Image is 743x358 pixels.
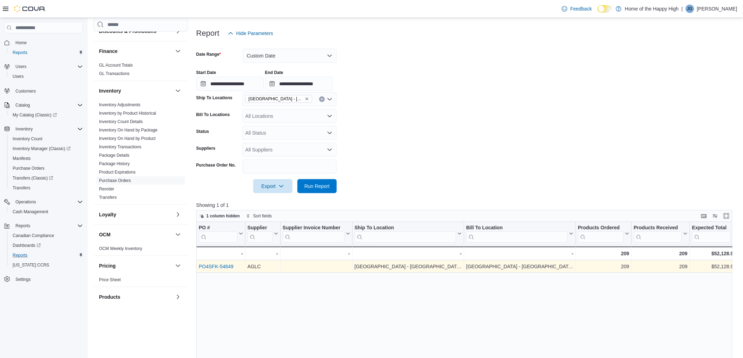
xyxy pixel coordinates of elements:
button: Catalog [13,101,33,109]
span: My Catalog (Classic) [13,112,57,118]
span: Inventory Transactions [99,144,142,150]
button: Inventory [99,87,172,94]
button: 1 column hidden [197,212,243,220]
a: Purchase Orders [99,178,131,183]
button: Reports [7,48,86,58]
span: Reports [13,252,27,258]
a: Package History [99,161,130,166]
h3: Finance [99,48,118,55]
button: Settings [1,274,86,284]
div: Products Ordered [578,225,624,231]
button: Sort fields [243,212,275,220]
div: - [282,249,350,258]
div: - [198,249,243,258]
button: Supplier [247,225,278,243]
button: Purchase Orders [7,163,86,173]
span: Inventory Count Details [99,119,143,124]
button: [US_STATE] CCRS [7,260,86,270]
span: Washington CCRS [10,261,83,269]
div: Pricing [93,276,188,287]
a: Inventory On Hand by Package [99,128,158,133]
div: [GEOGRAPHIC_DATA] - [GEOGRAPHIC_DATA] - Fire & Flower [466,262,573,271]
span: Cash Management [13,209,48,215]
a: Inventory Manager (Classic) [10,144,73,153]
span: Inventory On Hand by Package [99,127,158,133]
span: Reports [10,48,83,57]
span: Manifests [10,154,83,163]
input: Dark Mode [598,5,612,13]
div: 209 [578,249,629,258]
a: Home [13,39,29,47]
button: Cash Management [7,207,86,217]
span: Inventory On Hand by Product [99,136,156,141]
a: Cash Management [10,208,51,216]
span: [US_STATE] CCRS [13,262,49,268]
span: Users [13,62,83,71]
button: Supplier Invoice Number [282,225,350,243]
span: OCM Weekly Inventory [99,246,142,251]
span: Purchase Orders [10,164,83,173]
label: End Date [265,70,283,75]
label: Date Range [196,52,221,57]
span: Dashboards [10,241,83,250]
div: PO # URL [199,225,237,243]
label: Ship To Locations [196,95,232,101]
div: Products Received [634,225,682,231]
p: [PERSON_NAME] [697,5,737,13]
label: Bill To Locations [196,112,230,117]
img: Cova [14,5,46,12]
nav: Complex example [4,35,83,303]
button: Operations [1,197,86,207]
a: My Catalog (Classic) [7,110,86,120]
span: 1 column hidden [206,213,240,219]
label: Status [196,129,209,134]
a: Customers [13,87,39,95]
button: Open list of options [327,96,333,102]
h3: Products [99,293,120,300]
button: Run Report [297,179,337,193]
div: Expected Total [692,225,731,231]
div: - [247,249,278,258]
button: Inventory [1,124,86,134]
div: 209 [634,262,688,271]
p: Showing 1 of 1 [196,202,738,209]
button: Reports [13,222,33,230]
a: My Catalog (Classic) [10,111,60,119]
button: Users [1,62,86,72]
span: Package History [99,161,130,167]
span: Canadian Compliance [13,233,54,238]
div: - [466,249,573,258]
button: Loyalty [174,210,182,219]
span: Operations [15,199,36,205]
a: GL Transactions [99,71,130,76]
span: Users [15,64,26,69]
span: Inventory by Product Historical [99,110,156,116]
span: [GEOGRAPHIC_DATA] - [GEOGRAPHIC_DATA] - Fire & Flower [249,95,303,102]
span: Home [13,38,83,47]
span: Customers [13,86,83,95]
span: Operations [13,198,83,206]
div: Bill To Location [466,225,568,243]
a: Package Details [99,153,130,158]
button: PO # [199,225,243,243]
span: Inventory Manager (Classic) [13,146,71,151]
span: Users [10,72,83,81]
a: Transfers (Classic) [7,173,86,183]
a: Inventory Transactions [99,144,142,149]
button: Pricing [99,262,172,269]
button: Open list of options [327,130,333,136]
span: Hide Parameters [236,30,273,37]
div: Supplier [247,225,272,231]
button: Products Received [634,225,688,243]
a: Transfers [99,195,117,200]
button: Users [7,72,86,81]
button: Customers [1,86,86,96]
a: Inventory Count Details [99,119,143,124]
span: Inventory Manager (Classic) [10,144,83,153]
a: GL Account Totals [99,63,133,68]
span: Inventory Adjustments [99,102,140,108]
a: Price Sheet [99,277,121,282]
button: Products Ordered [578,225,629,243]
span: Transfers [10,184,83,192]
